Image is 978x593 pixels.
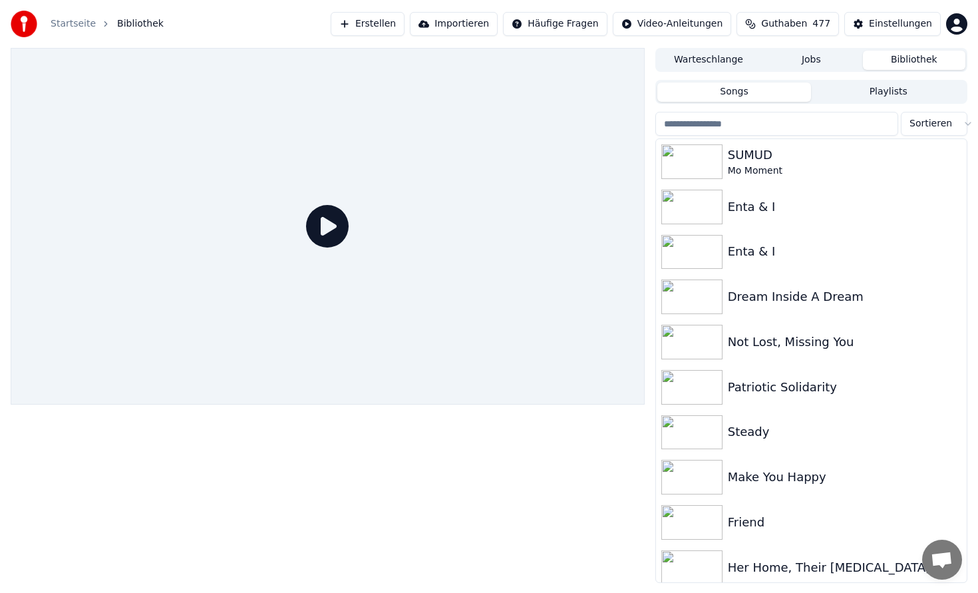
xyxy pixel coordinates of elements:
button: Guthaben477 [736,12,839,36]
img: youka [11,11,37,37]
span: Sortieren [909,117,952,130]
button: Video-Anleitungen [613,12,732,36]
button: Playlists [811,83,965,102]
button: Jobs [760,51,862,70]
div: Patriotic Solidarity [728,378,961,397]
div: Steady [728,423,961,441]
button: Bibliothek [863,51,965,70]
div: Einstellungen [869,17,932,31]
div: Chat öffnen [922,540,962,580]
div: Enta & I [728,242,961,261]
nav: breadcrumb [51,17,164,31]
button: Häufige Fragen [503,12,607,36]
button: Einstellungen [844,12,941,36]
span: Bibliothek [117,17,164,31]
a: Startseite [51,17,96,31]
div: Make You Happy [728,468,961,487]
div: Her Home, Their [MEDICAL_DATA] [728,558,961,577]
button: Erstellen [331,12,405,36]
button: Importieren [410,12,498,36]
div: Friend [728,513,961,532]
span: Guthaben [761,17,807,31]
div: SUMUD [728,146,961,164]
div: Dream Inside A Dream [728,288,961,306]
button: Songs [657,83,812,102]
button: Warteschlange [657,51,760,70]
div: Enta & I [728,198,961,216]
div: Mo Moment [728,164,961,178]
div: Not Lost, Missing You [728,333,961,351]
span: 477 [812,17,830,31]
